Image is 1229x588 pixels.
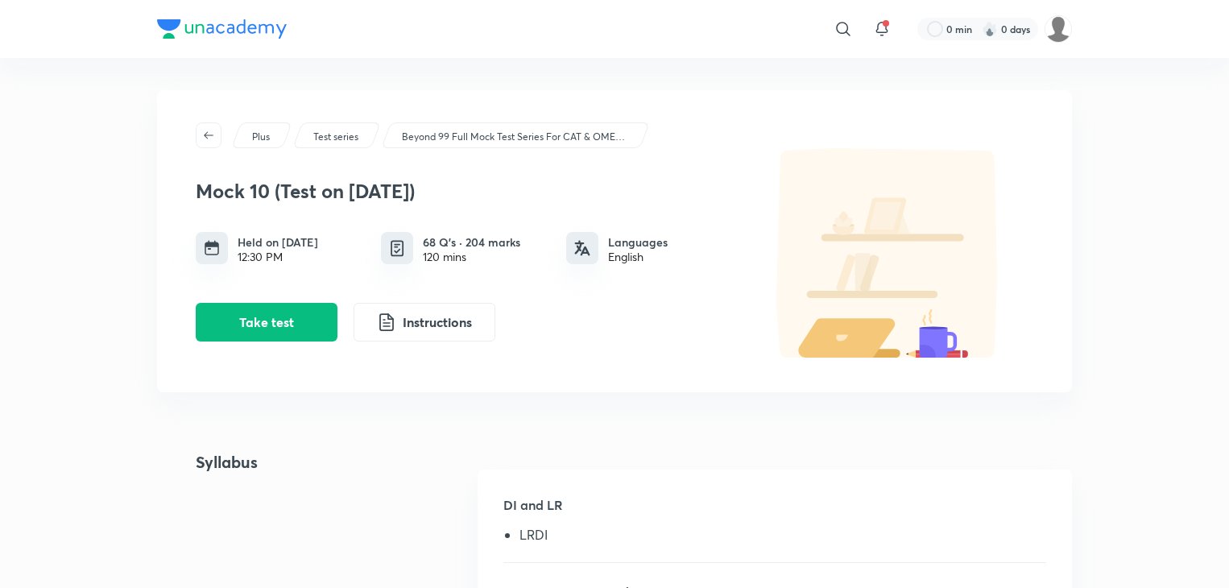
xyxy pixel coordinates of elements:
img: Company Logo [157,19,287,39]
a: Plus [250,130,273,144]
div: 12:30 PM [238,251,318,263]
li: LRDI [519,528,1046,549]
button: Instructions [354,303,495,342]
h6: 68 Q’s · 204 marks [423,234,520,251]
img: streak [982,21,998,37]
a: Test series [311,130,362,144]
button: Take test [196,303,337,342]
a: Beyond 99 Full Mock Test Series For CAT & OMETs 2025 [399,130,631,144]
p: Beyond 99 Full Mock Test Series For CAT & OMETs 2025 [402,130,627,144]
h3: Mock 10 (Test on [DATE]) [196,180,735,203]
p: Test series [313,130,358,144]
img: instruction [377,313,396,332]
img: languages [574,240,590,256]
h5: DI and LR [503,495,1046,528]
div: English [608,251,668,263]
div: 120 mins [423,251,520,263]
p: Plus [252,130,270,144]
img: Subhonil Ghosal [1045,15,1072,43]
h6: Held on [DATE] [238,234,318,251]
img: quiz info [387,238,408,259]
h6: Languages [608,234,668,251]
img: default [743,148,1033,358]
img: timing [204,240,220,256]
